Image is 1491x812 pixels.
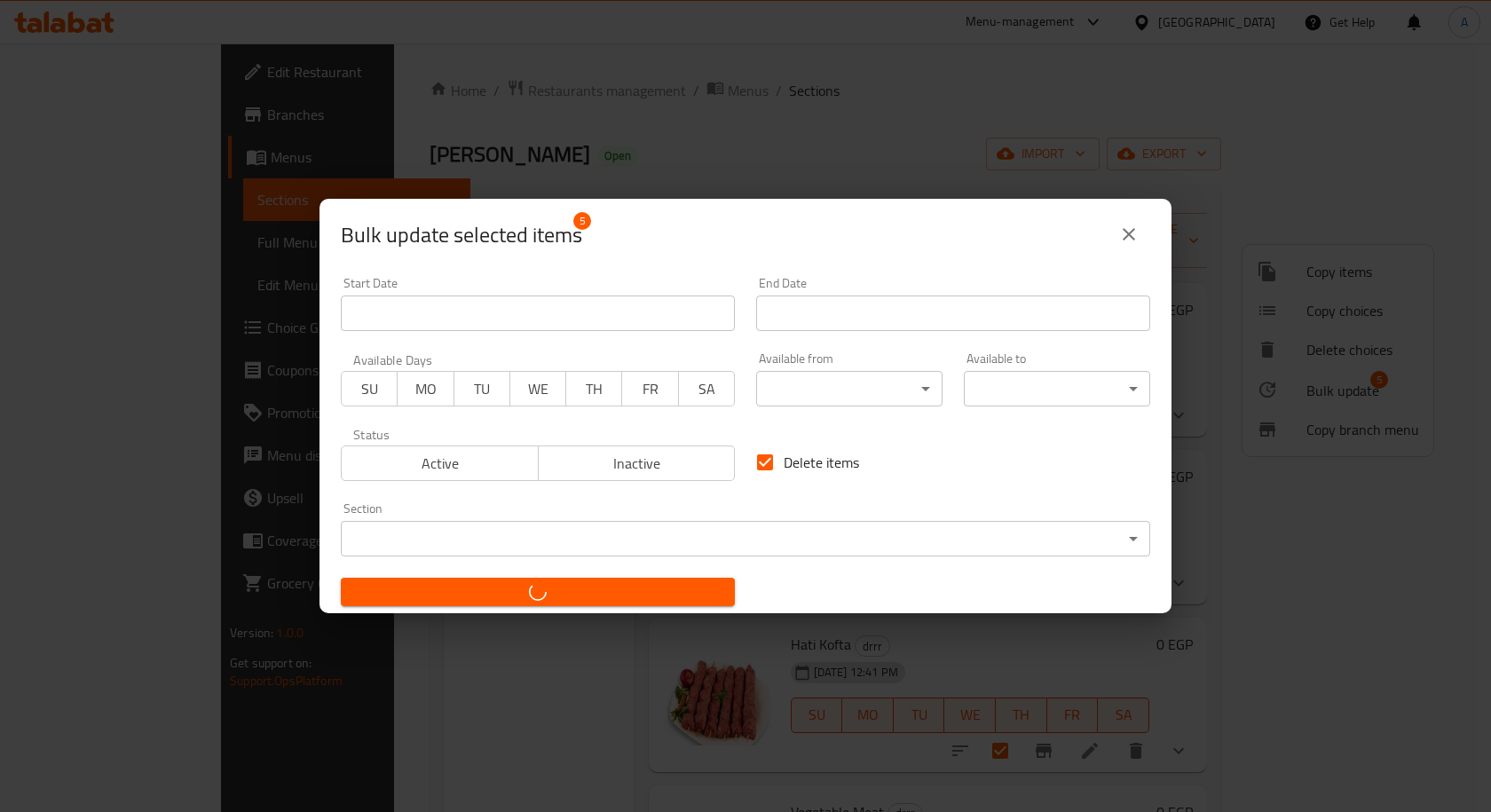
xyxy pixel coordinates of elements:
[565,371,622,406] button: TH
[1108,213,1150,256] button: close
[454,371,510,406] button: TU
[686,376,728,402] span: SA
[546,451,729,477] span: Inactive
[405,376,446,402] span: MO
[573,212,591,230] span: 5
[517,376,559,402] span: WE
[756,371,943,406] div: ​
[629,376,671,402] span: FR
[573,376,615,402] span: TH
[397,371,454,406] button: MO
[784,452,859,473] span: Delete items
[341,521,1150,556] div: ​
[964,371,1150,406] div: ​
[509,371,566,406] button: WE
[538,445,736,481] button: Inactive
[349,376,390,402] span: SU
[621,371,678,406] button: FR
[341,221,582,249] span: Selected items count
[349,451,532,477] span: Active
[341,371,398,406] button: SU
[678,371,735,406] button: SA
[341,445,539,481] button: Active
[461,376,503,402] span: TU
